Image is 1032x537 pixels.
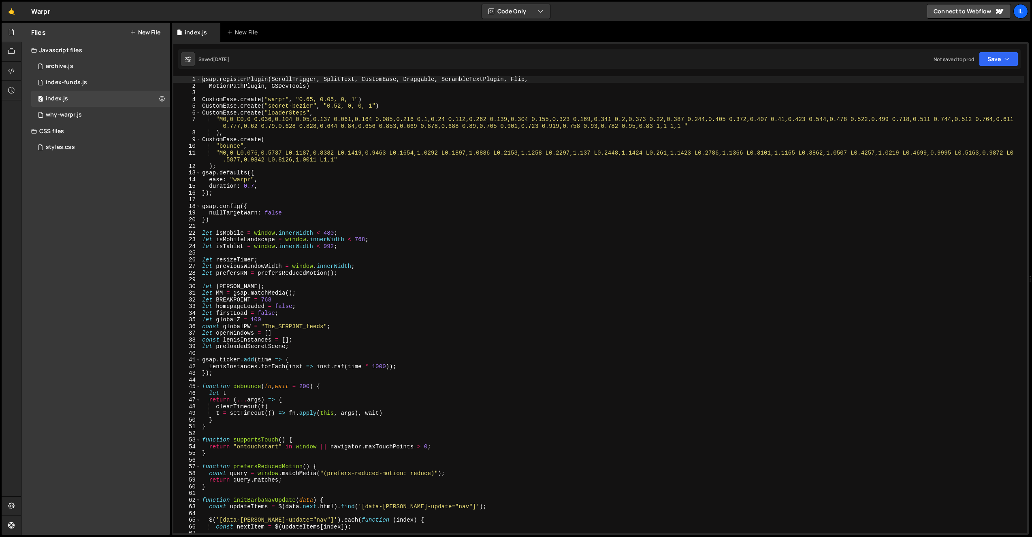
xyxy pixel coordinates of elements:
[173,337,201,344] div: 38
[31,91,170,107] div: 14312/36730.js
[482,4,550,19] button: Code Only
[173,203,201,210] div: 18
[173,230,201,237] div: 22
[173,83,201,90] div: 2
[173,243,201,250] div: 24
[173,524,201,531] div: 66
[173,276,201,283] div: 29
[173,403,201,410] div: 48
[173,150,201,163] div: 11
[173,343,201,350] div: 39
[31,6,50,16] div: Warpr
[185,28,207,36] div: index.js
[173,196,201,203] div: 17
[979,52,1018,66] button: Save
[173,250,201,257] div: 25
[173,210,201,216] div: 19
[1013,4,1028,19] a: Il
[173,270,201,277] div: 28
[173,176,201,183] div: 14
[21,42,170,58] div: Javascript files
[173,503,201,510] div: 63
[173,96,201,103] div: 4
[31,139,170,155] div: 14312/46165.css
[46,111,82,119] div: why-warpr.js
[173,484,201,490] div: 60
[173,417,201,424] div: 50
[173,257,201,263] div: 26
[173,163,201,170] div: 12
[173,430,201,437] div: 52
[46,63,73,70] div: archive.js
[173,310,201,317] div: 34
[130,29,160,36] button: New File
[173,76,201,83] div: 1
[173,183,201,190] div: 15
[46,95,68,102] div: index.js
[198,56,229,63] div: Saved
[173,290,201,297] div: 31
[173,223,201,230] div: 21
[173,236,201,243] div: 23
[173,297,201,304] div: 32
[173,477,201,484] div: 59
[173,216,201,223] div: 20
[173,316,201,323] div: 35
[173,170,201,176] div: 13
[173,490,201,497] div: 61
[173,330,201,337] div: 37
[173,450,201,457] div: 55
[173,383,201,390] div: 45
[173,377,201,384] div: 44
[173,370,201,377] div: 43
[31,74,170,91] div: 14312/41611.js
[173,497,201,504] div: 62
[927,4,1011,19] a: Connect to Webflow
[173,143,201,150] div: 10
[173,350,201,357] div: 40
[227,28,261,36] div: New File
[173,457,201,464] div: 56
[173,390,201,397] div: 46
[173,129,201,136] div: 8
[213,56,229,63] div: [DATE]
[173,397,201,403] div: 47
[173,263,201,270] div: 27
[173,530,201,537] div: 67
[173,110,201,117] div: 6
[173,444,201,450] div: 54
[173,303,201,310] div: 33
[173,136,201,143] div: 9
[31,28,46,37] h2: Files
[173,190,201,197] div: 16
[46,144,75,151] div: styles.css
[46,79,87,86] div: index-funds.js
[173,323,201,330] div: 36
[21,123,170,139] div: CSS files
[31,58,170,74] div: 14312/43467.js
[173,357,201,363] div: 41
[173,470,201,477] div: 58
[173,423,201,430] div: 51
[173,510,201,517] div: 64
[173,103,201,110] div: 5
[31,107,170,123] div: 14312/37534.js
[173,116,201,129] div: 7
[173,283,201,290] div: 30
[173,437,201,444] div: 53
[173,89,201,96] div: 3
[38,96,43,103] span: 0
[173,410,201,417] div: 49
[173,463,201,470] div: 57
[173,517,201,524] div: 65
[173,363,201,370] div: 42
[2,2,21,21] a: 🤙
[934,56,974,63] div: Not saved to prod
